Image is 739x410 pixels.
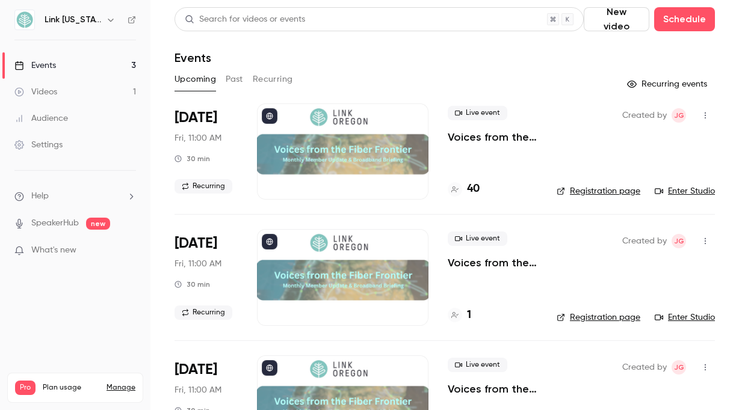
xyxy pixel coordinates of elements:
div: Sep 19 Fri, 11:00 AM (America/Los Angeles) [175,103,238,200]
span: [DATE] [175,108,217,127]
h6: Link [US_STATE] [45,14,101,26]
span: Jerry Gaube [672,360,686,375]
span: Plan usage [43,383,99,393]
h1: Events [175,50,211,65]
span: Recurring [175,179,232,194]
span: Live event [448,231,507,246]
img: Link Oregon [15,10,34,29]
span: Created by [622,234,667,248]
div: Oct 17 Fri, 11:00 AM (America/Los Angeles) [175,229,238,325]
span: Fri, 11:00 AM [175,384,221,396]
li: help-dropdown-opener [14,190,136,203]
button: New video [584,7,649,31]
div: 30 min [175,280,210,289]
span: [DATE] [175,234,217,253]
a: 1 [448,307,471,323]
button: Schedule [654,7,715,31]
a: SpeakerHub [31,217,79,230]
a: 40 [448,181,480,197]
span: Pro [15,381,36,395]
div: Events [14,60,56,72]
a: Voices from the Fiber Frontier - Monthly Member Update & Broadband Briefing [448,255,537,270]
div: Audience [14,112,68,124]
a: Enter Studio [655,185,715,197]
span: JG [674,360,684,375]
span: Live event [448,106,507,120]
button: Upcoming [175,70,216,89]
h4: 40 [467,181,480,197]
span: [DATE] [175,360,217,379]
a: Registration page [557,185,640,197]
span: JG [674,234,684,248]
span: What's new [31,244,76,257]
span: JG [674,108,684,123]
span: Created by [622,360,667,375]
span: Jerry Gaube [672,108,686,123]
span: Fri, 11:00 AM [175,258,221,270]
span: Live event [448,358,507,372]
a: Voices from the Fiber Frontier - Monthly Member Update & Broadband Briefing [448,382,537,396]
a: Manage [107,383,135,393]
h4: 1 [467,307,471,323]
a: Voices from the Fiber Frontier - Monthly Member Update & Broadband Briefing [448,130,537,144]
span: Jerry Gaube [672,234,686,248]
button: Past [226,70,243,89]
button: Recurring [253,70,293,89]
span: Help [31,190,49,203]
button: Recurring events [622,75,715,94]
a: Enter Studio [655,311,715,323]
a: Registration page [557,311,640,323]
div: 30 min [175,154,210,164]
div: Settings [14,139,63,151]
div: Videos [14,86,57,98]
span: Recurring [175,305,232,320]
span: new [86,218,110,230]
div: Search for videos or events [185,13,305,26]
span: Fri, 11:00 AM [175,132,221,144]
span: Created by [622,108,667,123]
